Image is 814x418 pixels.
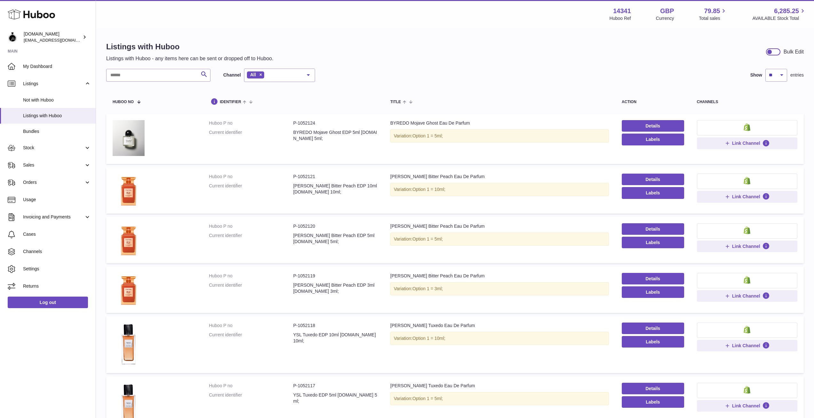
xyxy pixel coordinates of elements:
span: 79.85 [704,7,720,15]
dt: Huboo P no [209,383,293,389]
dt: Current identifier [209,332,293,344]
span: Option 1 = 5ml; [412,133,443,138]
dd: [PERSON_NAME] Bitter Peach EDP 3ml [DOMAIN_NAME] 3ml; [293,282,378,294]
img: shopify-small.png [744,276,750,284]
div: [PERSON_NAME] Bitter Peach Eau De Parfum [390,223,609,229]
span: Link Channel [732,140,760,146]
span: title [390,100,401,104]
span: Total sales [699,15,727,21]
span: All [250,72,256,77]
dd: BYREDO Mojave Ghost EDP 5ml [DOMAIN_NAME] 5ml; [293,129,378,142]
button: Labels [622,187,684,199]
span: Link Channel [732,343,760,348]
img: shopify-small.png [744,326,750,333]
span: 6,285.25 [774,7,799,15]
div: [PERSON_NAME] Bitter Peach Eau De Parfum [390,174,609,180]
div: Variation: [390,332,609,345]
a: Details [622,383,684,394]
span: Option 1 = 10ml; [412,187,445,192]
button: Link Channel [697,137,797,149]
div: Variation: [390,183,609,196]
button: Link Channel [697,400,797,412]
span: Option 1 = 5ml; [412,236,443,242]
a: Details [622,174,684,185]
label: Channel [223,72,241,78]
div: Bulk Edit [784,48,804,55]
dd: P-1052118 [293,323,378,329]
div: Variation: [390,282,609,295]
img: Tom Ford Bitter Peach Eau De Parfum [113,174,145,206]
button: Labels [622,286,684,298]
a: Details [622,223,684,235]
img: shopify-small.png [744,177,750,184]
span: Bundles [23,128,91,135]
dd: P-1052117 [293,383,378,389]
img: BYREDO Mojave Ghost Eau De Parfum [113,120,145,156]
div: channels [697,100,797,104]
dt: Huboo P no [209,323,293,329]
a: Details [622,323,684,334]
dt: Current identifier [209,282,293,294]
p: Listings with Huboo - any items here can be sent or dropped off to Huboo. [106,55,273,62]
dd: [PERSON_NAME] Bitter Peach EDP 5ml [DOMAIN_NAME] 5ml; [293,233,378,245]
img: theperfumesampler@gmail.com [8,32,17,42]
div: Variation: [390,233,609,246]
button: Link Channel [697,191,797,202]
span: Invoicing and Payments [23,214,84,220]
dt: Huboo P no [209,174,293,180]
a: Details [622,273,684,284]
dd: YSL Tuxedo EDP 10ml [DOMAIN_NAME] 10ml; [293,332,378,344]
dd: P-1052124 [293,120,378,126]
dt: Current identifier [209,233,293,245]
span: Not with Huboo [23,97,91,103]
span: entries [790,72,804,78]
dt: Huboo P no [209,273,293,279]
button: Link Channel [697,241,797,252]
dd: [PERSON_NAME] Bitter Peach EDP 10ml [DOMAIN_NAME] 10ml; [293,183,378,195]
div: [PERSON_NAME] Tuxedo Eau De Parfum [390,323,609,329]
span: Link Channel [732,194,760,200]
a: Details [622,120,684,132]
div: action [622,100,684,104]
span: AVAILABLE Stock Total [752,15,806,21]
div: [PERSON_NAME] Tuxedo Eau De Parfum [390,383,609,389]
img: Yves Saint Laurent Tuxedo Eau De Parfum [113,323,145,365]
dd: P-1052120 [293,223,378,229]
span: Stock [23,145,84,151]
dt: Current identifier [209,392,293,404]
div: Huboo Ref [610,15,631,21]
span: Settings [23,266,91,272]
div: BYREDO Mojave Ghost Eau De Parfum [390,120,609,126]
a: 79.85 Total sales [699,7,727,21]
img: Tom Ford Bitter Peach Eau De Parfum [113,273,145,305]
span: identifier [220,100,241,104]
div: [DOMAIN_NAME] [24,31,81,43]
a: Log out [8,297,88,308]
span: Channels [23,249,91,255]
button: Labels [622,396,684,408]
span: Returns [23,283,91,289]
dd: YSL Tuxedo EDP 5ml [DOMAIN_NAME] 5ml; [293,392,378,404]
label: Show [750,72,762,78]
strong: 14341 [613,7,631,15]
dt: Huboo P no [209,223,293,229]
img: Tom Ford Bitter Peach Eau De Parfum [113,223,145,255]
dt: Current identifier [209,129,293,142]
span: Usage [23,197,91,203]
button: Labels [622,237,684,248]
div: [PERSON_NAME] Bitter Peach Eau De Parfum [390,273,609,279]
span: Link Channel [732,403,760,409]
dt: Current identifier [209,183,293,195]
span: [EMAIL_ADDRESS][DOMAIN_NAME] [24,37,94,43]
strong: GBP [660,7,674,15]
span: Cases [23,231,91,237]
div: Currency [656,15,674,21]
button: Link Channel [697,290,797,302]
dd: P-1052119 [293,273,378,279]
h1: Listings with Huboo [106,42,273,52]
span: Option 1 = 3ml; [412,286,443,291]
button: Labels [622,336,684,348]
span: Link Channel [732,293,760,299]
div: Variation: [390,129,609,143]
span: Option 1 = 10ml; [412,336,445,341]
